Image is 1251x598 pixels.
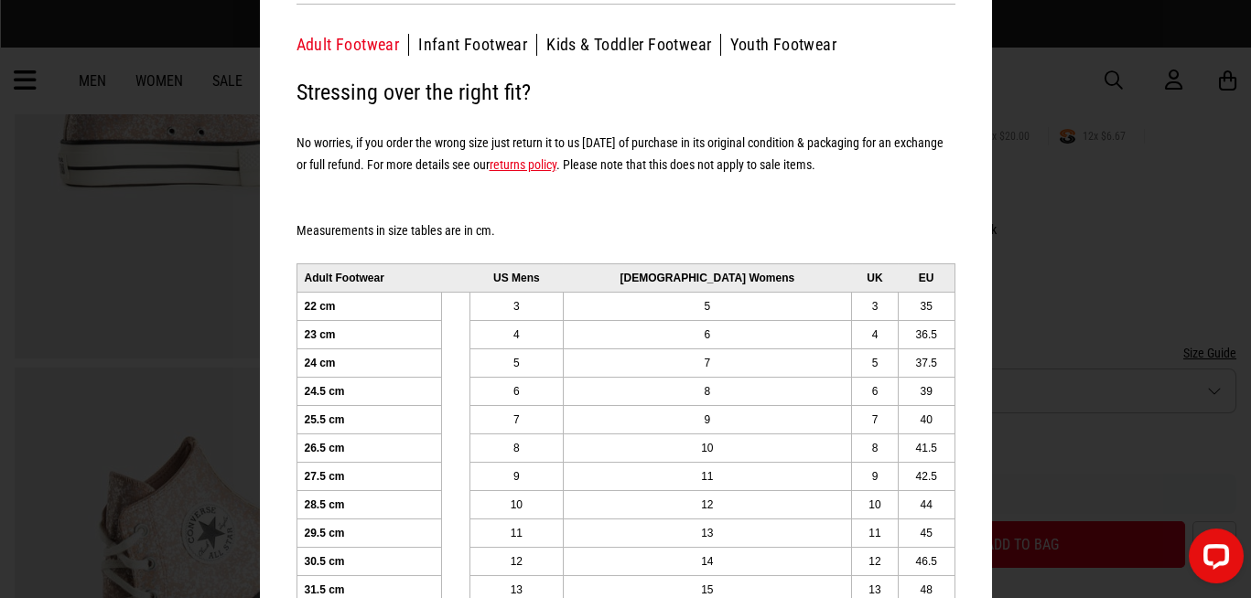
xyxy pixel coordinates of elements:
td: 3 [852,292,899,320]
td: EU [898,263,954,292]
td: 23 cm [297,320,441,348]
td: 12 [563,490,851,518]
td: 11 [469,518,563,547]
td: 10 [852,490,899,518]
td: 22 cm [297,292,441,320]
iframe: LiveChat chat widget [1174,521,1251,598]
button: Infant Footwear [418,34,537,56]
td: 29.5 cm [297,518,441,547]
td: 24 cm [297,348,441,377]
td: 28.5 cm [297,490,441,518]
td: 12 [852,547,899,575]
td: 7 [852,405,899,433]
td: Adult Footwear [297,263,441,292]
td: 25.5 cm [297,405,441,433]
td: 6 [852,377,899,405]
td: [DEMOGRAPHIC_DATA] Womens [563,263,851,292]
td: 7 [563,348,851,377]
td: UK [852,263,899,292]
td: 39 [898,377,954,405]
td: 24.5 cm [297,377,441,405]
td: 37.5 [898,348,954,377]
td: 10 [563,433,851,462]
td: 13 [563,518,851,547]
h2: Stressing over the right fit? [297,74,955,111]
h5: No worries, if you order the wrong size just return it to us [DATE] of purchase in its original c... [297,132,955,176]
h5: Measurements in size tables are in cm. [297,198,955,241]
td: 4 [852,320,899,348]
td: 6 [469,377,563,405]
td: 5 [852,348,899,377]
td: 8 [469,433,563,462]
td: 30.5 cm [297,547,441,575]
a: returns policy [490,157,556,172]
td: 44 [898,490,954,518]
td: 35 [898,292,954,320]
td: 45 [898,518,954,547]
td: 10 [469,490,563,518]
td: 11 [563,462,851,490]
td: 6 [563,320,851,348]
td: 9 [563,405,851,433]
td: 9 [469,462,563,490]
td: 7 [469,405,563,433]
td: 4 [469,320,563,348]
td: 46.5 [898,547,954,575]
td: 5 [563,292,851,320]
button: Kids & Toddler Footwear [546,34,721,56]
button: Adult Footwear [297,34,410,56]
td: US Mens [469,263,563,292]
td: 41.5 [898,433,954,462]
td: 42.5 [898,462,954,490]
td: 3 [469,292,563,320]
td: 40 [898,405,954,433]
td: 8 [563,377,851,405]
td: 8 [852,433,899,462]
td: 5 [469,348,563,377]
td: 36.5 [898,320,954,348]
td: 9 [852,462,899,490]
td: 27.5 cm [297,462,441,490]
td: 26.5 cm [297,433,441,462]
td: 11 [852,518,899,547]
button: Youth Footwear [730,34,836,56]
td: 14 [563,547,851,575]
td: 12 [469,547,563,575]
